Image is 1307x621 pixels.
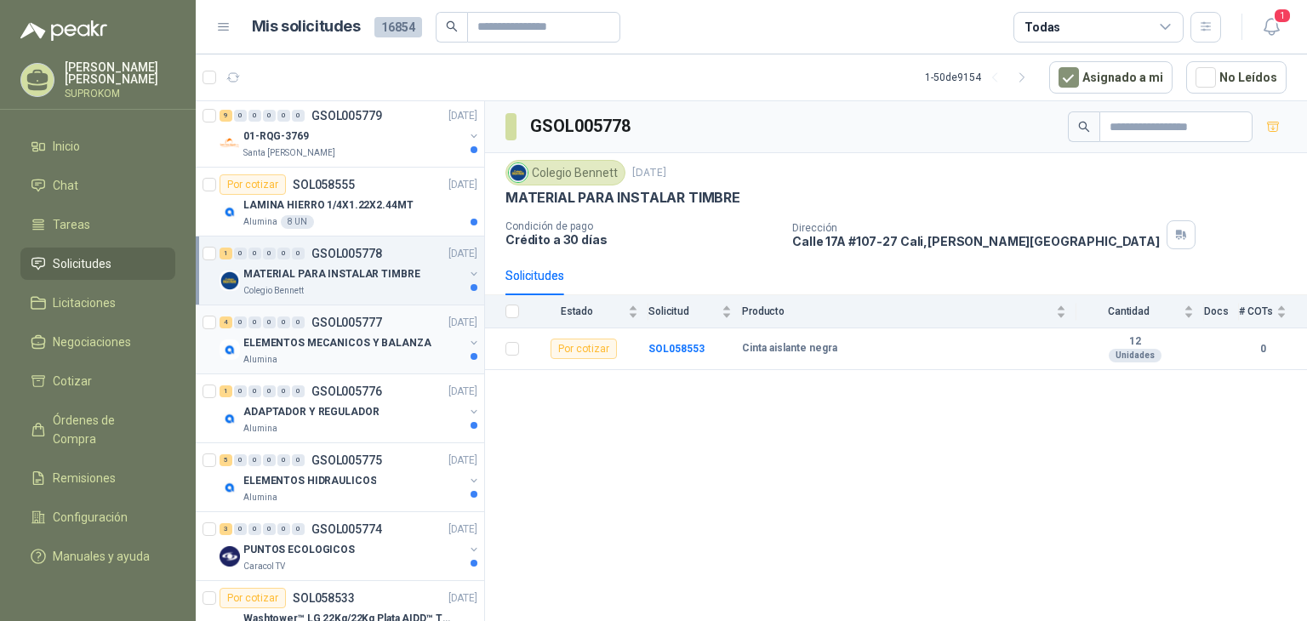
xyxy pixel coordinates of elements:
div: 0 [277,523,290,535]
div: 1 [220,385,232,397]
div: 0 [234,385,247,397]
div: Por cotizar [220,588,286,608]
p: Dirección [792,222,1160,234]
a: Por cotizarSOL058555[DATE] Company LogoLAMINA HIERRO 1/4X1.22X2.44MTAlumina8 UN [196,168,484,236]
span: Producto [742,305,1053,317]
div: Unidades [1109,349,1161,362]
span: Solicitud [648,305,718,317]
div: 0 [263,110,276,122]
div: 9 [220,110,232,122]
span: Estado [529,305,625,317]
span: search [446,20,458,32]
p: [PERSON_NAME] [PERSON_NAME] [65,61,175,85]
p: Alumina [243,491,277,504]
div: 0 [263,316,276,328]
p: GSOL005777 [311,316,382,328]
th: # COTs [1239,295,1307,328]
b: SOL058553 [648,343,705,355]
p: Santa [PERSON_NAME] [243,146,335,160]
p: Alumina [243,422,277,436]
span: Chat [53,176,78,195]
p: Caracol TV [243,560,285,573]
p: ADAPTADOR Y REGULADOR [243,404,379,420]
div: 0 [292,110,305,122]
p: [DATE] [448,521,477,538]
button: 1 [1256,12,1287,43]
p: SOL058533 [293,592,355,604]
div: 8 UN [281,215,314,229]
a: 1 0 0 0 0 0 GSOL005778[DATE] Company LogoMATERIAL PARA INSTALAR TIMBREColegio Bennett [220,243,481,298]
div: 0 [263,523,276,535]
button: No Leídos [1186,61,1287,94]
div: Por cotizar [220,174,286,195]
div: 0 [277,316,290,328]
a: Chat [20,169,175,202]
div: 1 [220,248,232,259]
span: Remisiones [53,469,116,487]
th: Producto [742,295,1076,328]
b: Cinta aislante negra [742,342,837,356]
div: 0 [234,454,247,466]
img: Company Logo [509,163,528,182]
a: Solicitudes [20,248,175,280]
div: 0 [292,248,305,259]
button: Asignado a mi [1049,61,1173,94]
a: Inicio [20,130,175,162]
img: Company Logo [220,546,240,567]
div: 0 [263,248,276,259]
p: GSOL005779 [311,110,382,122]
div: 0 [248,248,261,259]
p: [DATE] [448,315,477,331]
div: 5 [220,454,232,466]
div: 0 [292,454,305,466]
p: SUPROKOM [65,88,175,99]
div: 0 [292,523,305,535]
div: 1 - 50 de 9154 [925,64,1036,91]
p: [DATE] [448,108,477,124]
span: # COTs [1239,305,1273,317]
div: 3 [220,523,232,535]
p: [DATE] [632,165,666,181]
div: 0 [292,316,305,328]
th: Docs [1204,295,1239,328]
div: 0 [234,523,247,535]
p: Condición de pago [505,220,779,232]
div: Todas [1024,18,1060,37]
h3: GSOL005778 [530,113,633,140]
span: Licitaciones [53,293,116,312]
p: SOL058555 [293,179,355,191]
div: 0 [234,110,247,122]
a: 9 0 0 0 0 0 GSOL005779[DATE] Company Logo01-RQG-3769Santa [PERSON_NAME] [220,105,481,160]
p: Crédito a 30 días [505,232,779,247]
div: 0 [277,248,290,259]
p: GSOL005774 [311,523,382,535]
p: PUNTOS ECOLOGICOS [243,542,355,558]
span: Configuración [53,508,128,527]
div: Por cotizar [551,339,617,359]
span: Tareas [53,215,90,234]
div: 0 [234,248,247,259]
div: Solicitudes [505,266,564,285]
div: 0 [277,454,290,466]
p: Calle 17A #107-27 Cali , [PERSON_NAME][GEOGRAPHIC_DATA] [792,234,1160,248]
th: Solicitud [648,295,742,328]
th: Estado [529,295,648,328]
p: [DATE] [448,384,477,400]
a: Tareas [20,208,175,241]
p: Colegio Bennett [243,284,304,298]
p: 01-RQG-3769 [243,128,309,145]
div: 0 [277,385,290,397]
span: Cotizar [53,372,92,390]
div: 0 [248,316,261,328]
div: 0 [248,523,261,535]
p: ELEMENTOS HIDRAULICOS [243,473,376,489]
div: 4 [220,316,232,328]
p: MATERIAL PARA INSTALAR TIMBRE [505,189,740,207]
div: 0 [263,385,276,397]
p: ELEMENTOS MECANICOS Y BALANZA [243,335,431,351]
a: 3 0 0 0 0 0 GSOL005774[DATE] Company LogoPUNTOS ECOLOGICOSCaracol TV [220,519,481,573]
span: 16854 [374,17,422,37]
img: Company Logo [220,339,240,360]
img: Company Logo [220,408,240,429]
a: Remisiones [20,462,175,494]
